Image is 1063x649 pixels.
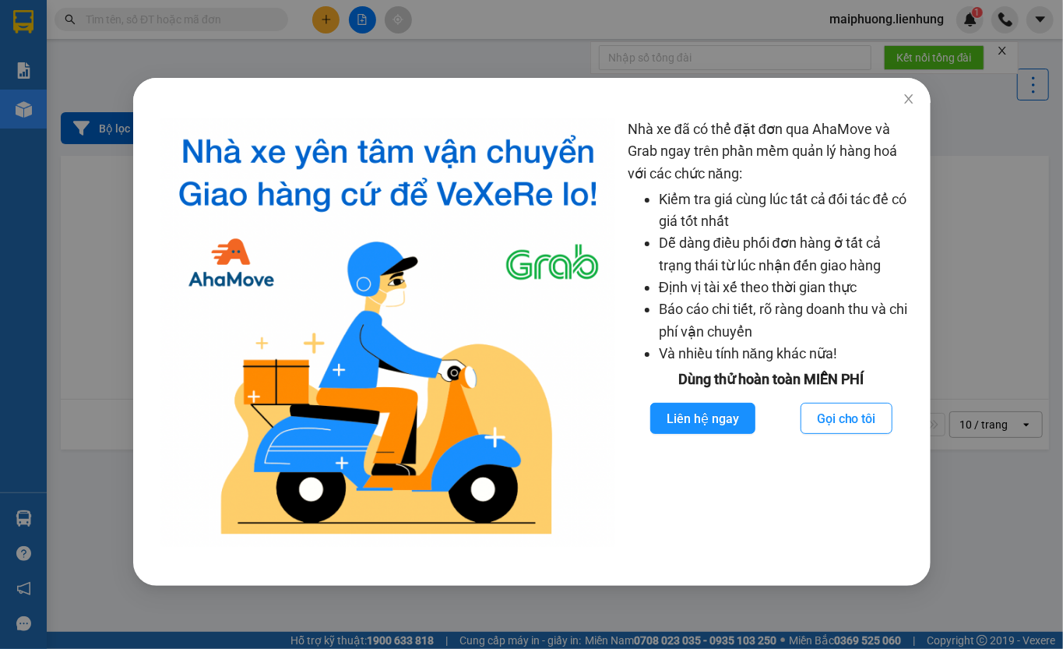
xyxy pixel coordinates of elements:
li: Định vị tài xế theo thời gian thực [658,277,914,298]
span: Gọi cho tôi [816,409,875,429]
button: Liên hệ ngay [649,403,755,434]
div: Dùng thử hoàn toàn MIỄN PHÍ [627,369,914,390]
button: Gọi cho tôi [800,403,892,434]
span: close [902,93,914,105]
li: Và nhiều tính năng khác nữa! [658,343,914,365]
span: Liên hệ ngay [666,409,738,429]
button: Close [886,78,930,122]
div: Nhà xe đã có thể đặt đơn qua AhaMove và Grab ngay trên phần mềm quản lý hàng hoá với các chức năng: [627,118,914,547]
li: Kiểm tra giá cùng lúc tất cả đối tác để có giá tốt nhất [658,189,914,233]
img: logo [161,118,615,547]
li: Dễ dàng điều phối đơn hàng ở tất cả trạng thái từ lúc nhận đến giao hàng [658,232,914,277]
li: Báo cáo chi tiết, rõ ràng doanh thu và chi phí vận chuyển [658,298,914,343]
